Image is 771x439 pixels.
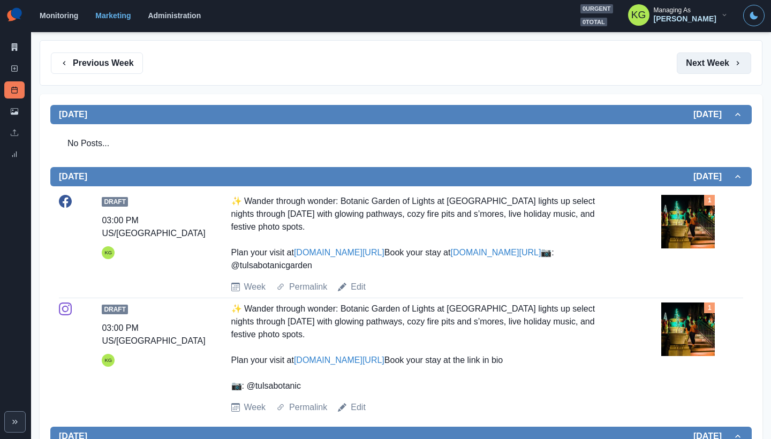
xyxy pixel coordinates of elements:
[50,186,752,427] div: [DATE][DATE]
[351,281,366,293] a: Edit
[50,124,752,167] div: [DATE][DATE]
[704,302,715,313] div: Total Media Attached
[580,4,613,13] span: 0 urgent
[104,246,112,259] div: Katrina Gallardo
[102,214,205,240] div: 03:00 PM US/[GEOGRAPHIC_DATA]
[50,105,752,124] button: [DATE][DATE]
[4,124,25,141] a: Uploads
[631,2,646,28] div: Katrina Gallardo
[244,401,266,414] a: Week
[102,305,128,314] span: Draft
[289,281,327,293] a: Permalink
[351,401,366,414] a: Edit
[619,4,737,26] button: Managing As[PERSON_NAME]
[40,11,78,20] a: Monitoring
[244,281,266,293] a: Week
[148,11,201,20] a: Administration
[580,18,607,27] span: 0 total
[4,81,25,99] a: Post Schedule
[677,52,751,74] button: Next Week
[4,103,25,120] a: Media Library
[59,109,87,119] h2: [DATE]
[102,322,205,347] div: 03:00 PM US/[GEOGRAPHIC_DATA]
[4,146,25,163] a: Review Summary
[661,302,715,356] img: kj7tqbgge8fmtk4y1v2a
[693,109,732,119] h2: [DATE]
[50,167,752,186] button: [DATE][DATE]
[4,39,25,56] a: Marketing Summary
[231,195,614,272] div: ✨ Wander through wonder: Botanic Garden of Lights at [GEOGRAPHIC_DATA] lights up select nights th...
[704,195,715,206] div: Total Media Attached
[654,6,691,14] div: Managing As
[693,171,732,181] h2: [DATE]
[59,128,743,158] div: No Posts...
[294,248,384,257] a: [DOMAIN_NAME][URL]
[294,355,384,365] a: [DOMAIN_NAME][URL]
[654,14,716,24] div: [PERSON_NAME]
[4,60,25,77] a: New Post
[104,354,112,367] div: Katrina Gallardo
[51,52,143,74] button: Previous Week
[231,302,614,392] div: ✨ Wander through wonder: Botanic Garden of Lights at [GEOGRAPHIC_DATA] lights up select nights th...
[95,11,131,20] a: Marketing
[743,5,765,26] button: Toggle Mode
[102,197,128,207] span: Draft
[4,411,26,433] button: Expand
[289,401,327,414] a: Permalink
[59,171,87,181] h2: [DATE]
[450,248,541,257] a: [DOMAIN_NAME][URL]
[661,195,715,248] img: kj7tqbgge8fmtk4y1v2a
